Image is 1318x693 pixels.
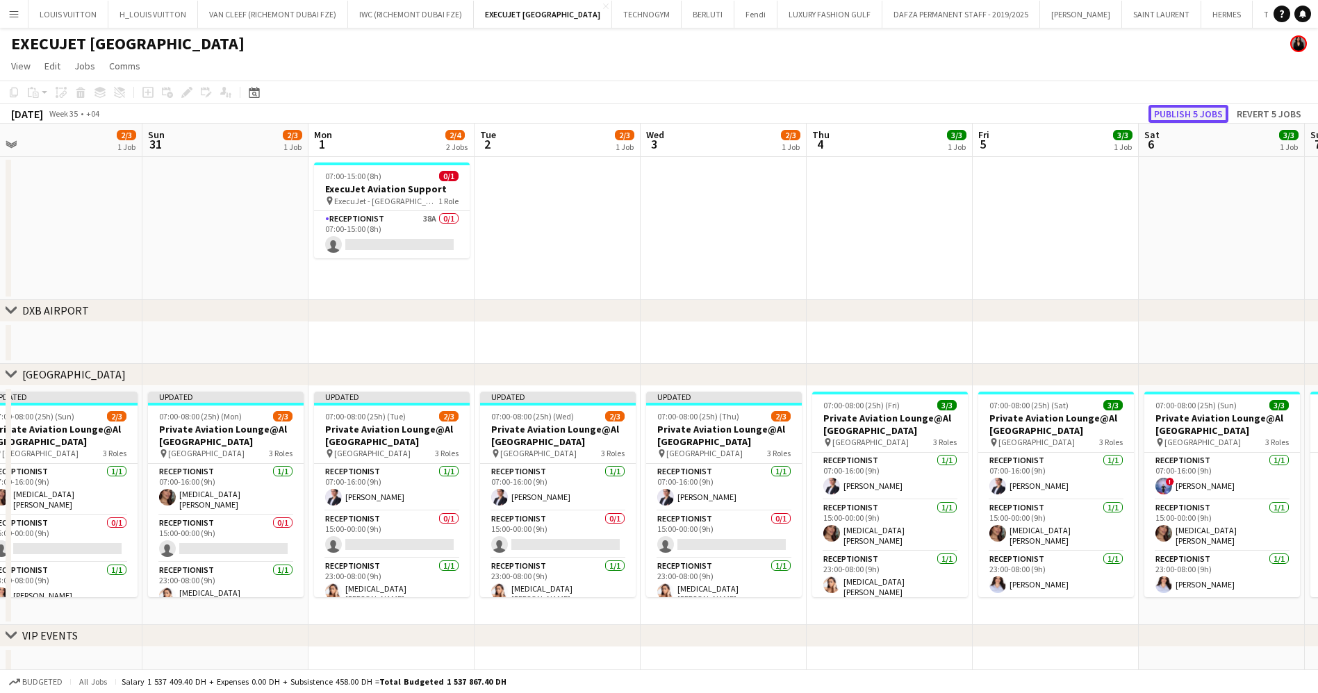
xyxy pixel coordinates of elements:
app-card-role: Receptionist1/107:00-16:00 (9h)[PERSON_NAME] [480,464,636,511]
span: 2/3 [273,411,293,421]
div: 1 Job [1114,142,1132,152]
div: 1 Job [948,142,966,152]
app-job-card: Updated07:00-08:00 (25h) (Tue)2/3Private Aviation Lounge@Al [GEOGRAPHIC_DATA] [GEOGRAPHIC_DATA]3 ... [314,392,470,597]
span: 2/3 [781,130,800,140]
div: 1 Job [782,142,800,152]
h1: EXECUJET [GEOGRAPHIC_DATA] [11,33,245,54]
span: Week 35 [46,108,81,119]
app-card-role: Receptionist1/107:00-16:00 (9h)![PERSON_NAME] [1144,453,1300,500]
span: 5 [976,136,989,152]
span: 2/3 [615,130,634,140]
app-card-role: Receptionist1/123:00-08:00 (9h)[MEDICAL_DATA][PERSON_NAME] [646,558,802,610]
app-card-role: Receptionist1/107:00-16:00 (9h)[PERSON_NAME] [314,464,470,511]
span: 07:00-08:00 (25h) (Wed) [491,411,574,421]
span: Mon [314,128,332,141]
h3: Private Aviation Lounge@Al [GEOGRAPHIC_DATA] [314,423,470,448]
span: 07:00-08:00 (25h) (Mon) [159,411,242,421]
span: 4 [810,136,830,152]
span: 2/4 [445,130,465,140]
span: 3 Roles [269,448,293,458]
span: 07:00-08:00 (25h) (Fri) [823,400,900,410]
div: Updated [314,392,470,403]
button: IWC (RICHEMONT DUBAI FZE) [348,1,474,28]
div: Salary 1 537 409.40 DH + Expenses 0.00 DH + Subsistence 458.00 DH = [122,676,506,687]
app-card-role: Receptionist0/115:00-00:00 (9h) [480,511,636,558]
button: Publish 5 jobs [1148,105,1228,123]
span: Edit [44,60,60,72]
app-card-role: Receptionist1/123:00-08:00 (9h)[PERSON_NAME] [1144,551,1300,599]
button: Fendi [734,1,777,28]
div: 2 Jobs [446,142,468,152]
span: 07:00-08:00 (25h) (Sat) [989,400,1069,410]
span: 3/3 [1113,130,1132,140]
button: VAN CLEEF (RICHEMONT DUBAI FZE) [198,1,348,28]
span: All jobs [76,676,110,687]
button: SAINT LAURENT [1122,1,1201,28]
span: [GEOGRAPHIC_DATA] [168,448,245,458]
a: Comms [104,57,146,75]
span: [GEOGRAPHIC_DATA] [832,437,909,447]
span: 3 Roles [767,448,791,458]
span: 3/3 [1279,130,1299,140]
span: 3 [644,136,664,152]
button: EXECUJET [GEOGRAPHIC_DATA] [474,1,612,28]
button: BERLUTI [682,1,734,28]
span: 2/3 [605,411,625,421]
h3: Private Aviation Lounge@Al [GEOGRAPHIC_DATA] [646,423,802,448]
button: [PERSON_NAME] [1040,1,1122,28]
div: Updated [646,392,802,403]
button: H_LOUIS VUITTON [108,1,198,28]
span: Jobs [74,60,95,72]
span: Thu [812,128,830,141]
app-card-role: Receptionist0/115:00-00:00 (9h) [314,511,470,558]
div: [GEOGRAPHIC_DATA] [22,367,126,381]
span: Fri [978,128,989,141]
span: [GEOGRAPHIC_DATA] [998,437,1075,447]
span: Total Budgeted 1 537 867.40 DH [379,676,506,687]
span: [GEOGRAPHIC_DATA] [1164,437,1241,447]
span: [GEOGRAPHIC_DATA] [334,448,411,458]
h3: Private Aviation Lounge@Al [GEOGRAPHIC_DATA] [480,423,636,448]
h3: ExecuJet Aviation Support [314,183,470,195]
h3: Private Aviation Lounge@Al [GEOGRAPHIC_DATA] [812,412,968,437]
button: Budgeted [7,674,65,690]
div: Updated07:00-08:00 (25h) (Wed)2/3Private Aviation Lounge@Al [GEOGRAPHIC_DATA] [GEOGRAPHIC_DATA]3 ... [480,392,636,597]
span: 31 [146,136,165,152]
span: 6 [1142,136,1160,152]
span: 3 Roles [1099,437,1123,447]
app-user-avatar: Maria Fernandes [1290,35,1307,52]
span: 3 Roles [103,448,126,458]
span: 3 Roles [435,448,459,458]
span: ! [1166,478,1174,486]
a: Edit [39,57,66,75]
app-card-role: Receptionist1/115:00-00:00 (9h)[MEDICAL_DATA][PERSON_NAME] [812,500,968,551]
div: 1 Job [1280,142,1298,152]
span: 07:00-08:00 (25h) (Sun) [1155,400,1237,410]
span: 3 Roles [601,448,625,458]
div: Updated [148,392,304,403]
div: VIP EVENTS [22,628,78,642]
span: [GEOGRAPHIC_DATA] [500,448,577,458]
span: 2/3 [771,411,791,421]
span: 3 Roles [933,437,957,447]
app-card-role: Receptionist0/115:00-00:00 (9h) [148,515,304,562]
span: 2/3 [283,130,302,140]
app-card-role: Receptionist1/123:00-08:00 (9h)[MEDICAL_DATA][PERSON_NAME] [314,558,470,610]
app-card-role: Receptionist38A0/107:00-15:00 (8h) [314,211,470,258]
h3: Private Aviation Lounge@Al [GEOGRAPHIC_DATA] [1144,412,1300,437]
span: 0/1 [439,171,459,181]
span: Budgeted [22,677,63,687]
span: 1 Role [438,196,459,206]
app-card-role: Receptionist1/107:00-16:00 (9h)[PERSON_NAME] [646,464,802,511]
span: 07:00-08:00 (25h) (Tue) [325,411,406,421]
app-job-card: Updated07:00-08:00 (25h) (Thu)2/3Private Aviation Lounge@Al [GEOGRAPHIC_DATA] [GEOGRAPHIC_DATA]3 ... [646,392,802,597]
span: 2 [478,136,496,152]
app-card-role: Receptionist1/123:00-08:00 (9h)[MEDICAL_DATA][PERSON_NAME] [812,551,968,603]
button: HERMES [1201,1,1253,28]
app-job-card: 07:00-08:00 (25h) (Sun)3/3Private Aviation Lounge@Al [GEOGRAPHIC_DATA] [GEOGRAPHIC_DATA]3 RolesRe... [1144,392,1300,597]
app-job-card: 07:00-15:00 (8h)0/1ExecuJet Aviation Support ExecuJet - [GEOGRAPHIC_DATA]1 RoleReceptionist38A0/1... [314,162,470,258]
button: TECHNOGYM [612,1,682,28]
app-card-role: Receptionist1/107:00-16:00 (9h)[PERSON_NAME] [812,453,968,500]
